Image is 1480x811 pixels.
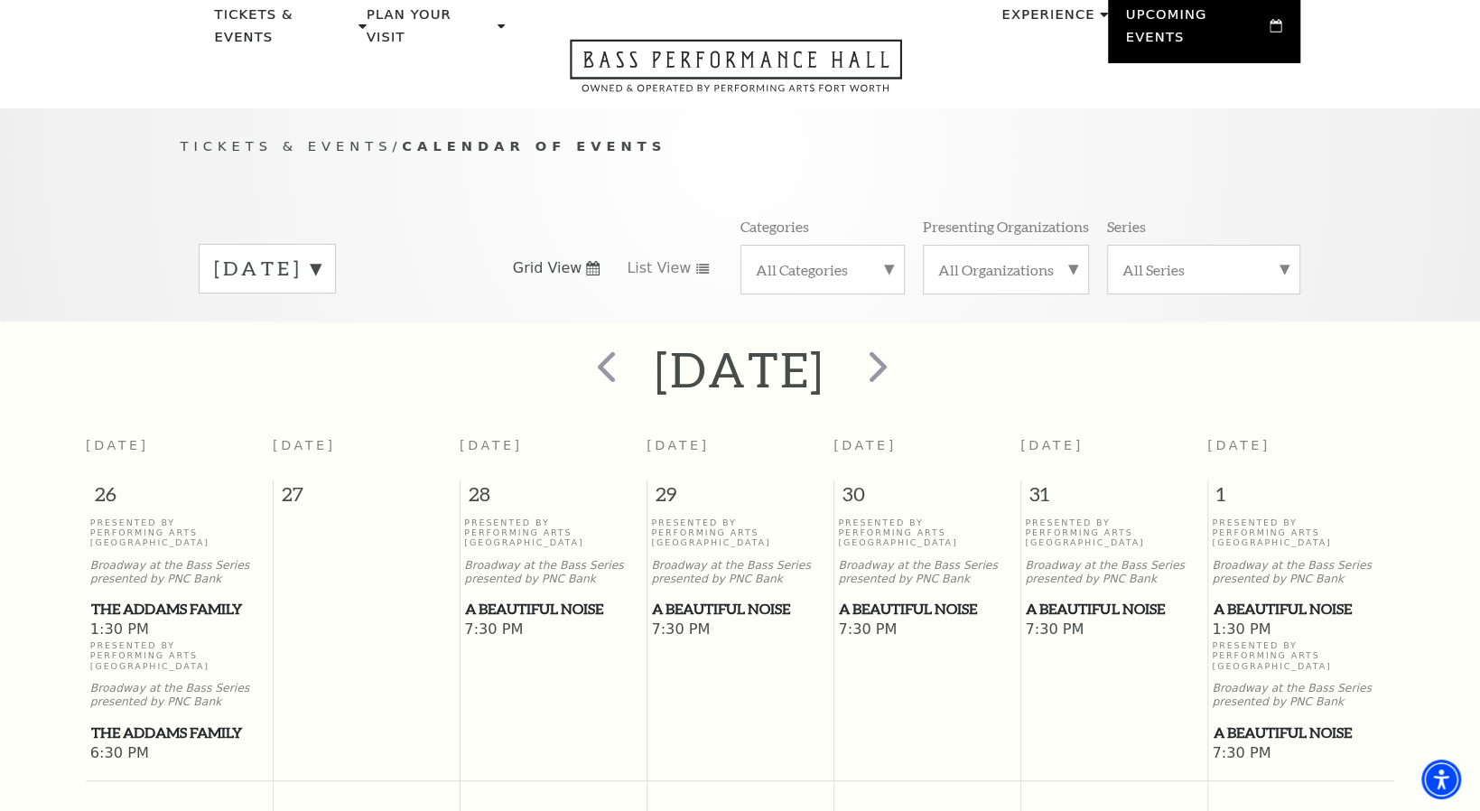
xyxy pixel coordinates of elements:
[1107,217,1146,236] p: Series
[842,338,908,402] button: next
[1020,438,1084,452] span: [DATE]
[1025,620,1203,640] span: 7:30 PM
[90,640,268,671] p: Presented By Performing Arts [GEOGRAPHIC_DATA]
[181,138,393,154] span: Tickets & Events
[464,559,642,586] p: Broadway at the Bass Series presented by PNC Bank
[91,598,267,620] span: The Addams Family
[1212,620,1390,640] span: 1:30 PM
[838,517,1016,548] p: Presented By Performing Arts [GEOGRAPHIC_DATA]
[90,598,268,620] a: The Addams Family
[1212,559,1390,586] p: Broadway at the Bass Series presented by PNC Bank
[513,258,582,278] span: Grid View
[273,438,336,452] span: [DATE]
[1126,4,1266,59] p: Upcoming Events
[1207,438,1271,452] span: [DATE]
[1001,4,1094,36] p: Experience
[1212,517,1390,548] p: Presented By Performing Arts [GEOGRAPHIC_DATA]
[461,480,647,517] span: 28
[464,620,642,640] span: 7:30 PM
[1026,598,1202,620] span: A Beautiful Noise
[214,255,321,283] label: [DATE]
[86,480,273,517] span: 26
[651,620,829,640] span: 7:30 PM
[756,260,889,279] label: All Categories
[572,338,638,402] button: prev
[833,438,897,452] span: [DATE]
[90,517,268,548] p: Presented By Performing Arts [GEOGRAPHIC_DATA]
[505,39,967,108] a: Open this option
[655,340,825,398] h2: [DATE]
[1213,722,1389,744] span: A Beautiful Noise
[839,598,1015,620] span: A Beautiful Noise
[651,559,829,586] p: Broadway at the Bass Series presented by PNC Bank
[402,138,666,154] span: Calendar of Events
[647,480,833,517] span: 29
[1025,559,1203,586] p: Broadway at the Bass Series presented by PNC Bank
[834,480,1020,517] span: 30
[90,722,268,744] a: The Addams Family
[1421,760,1461,799] div: Accessibility Menu
[923,217,1089,236] p: Presenting Organizations
[90,559,268,586] p: Broadway at the Bass Series presented by PNC Bank
[90,682,268,709] p: Broadway at the Bass Series presented by PNC Bank
[1025,598,1203,620] a: A Beautiful Noise
[838,598,1016,620] a: A Beautiful Noise
[465,598,641,620] span: A Beautiful Noise
[1212,682,1390,709] p: Broadway at the Bass Series presented by PNC Bank
[1212,640,1390,671] p: Presented By Performing Arts [GEOGRAPHIC_DATA]
[1025,517,1203,548] p: Presented By Performing Arts [GEOGRAPHIC_DATA]
[1212,598,1390,620] a: A Beautiful Noise
[938,260,1074,279] label: All Organizations
[86,438,149,452] span: [DATE]
[91,722,267,744] span: The Addams Family
[651,598,829,620] a: A Beautiful Noise
[1021,480,1207,517] span: 31
[464,598,642,620] a: A Beautiful Noise
[627,258,691,278] span: List View
[90,620,268,640] span: 1:30 PM
[1212,744,1390,764] span: 7:30 PM
[464,517,642,548] p: Presented By Performing Arts [GEOGRAPHIC_DATA]
[367,4,493,59] p: Plan Your Visit
[1122,260,1285,279] label: All Series
[838,620,1016,640] span: 7:30 PM
[838,559,1016,586] p: Broadway at the Bass Series presented by PNC Bank
[652,598,828,620] span: A Beautiful Noise
[647,438,710,452] span: [DATE]
[274,480,460,517] span: 27
[1213,598,1389,620] span: A Beautiful Noise
[90,744,268,764] span: 6:30 PM
[215,4,355,59] p: Tickets & Events
[740,217,809,236] p: Categories
[460,438,523,452] span: [DATE]
[181,135,1300,158] p: /
[1212,722,1390,744] a: A Beautiful Noise
[1208,480,1395,517] span: 1
[651,517,829,548] p: Presented By Performing Arts [GEOGRAPHIC_DATA]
